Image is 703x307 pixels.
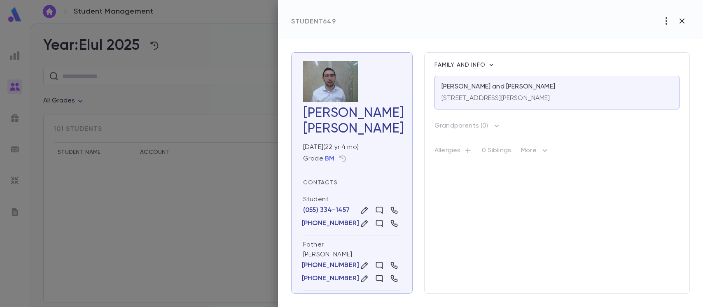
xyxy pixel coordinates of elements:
p: [PERSON_NAME] and [PERSON_NAME] [441,83,555,91]
p: 0 Siblings [482,147,511,158]
button: [PHONE_NUMBER] [303,219,358,228]
span: Student 649 [291,19,336,25]
div: [DATE] ( 22 yr 4 mo ) [300,140,401,151]
p: Allergies [434,147,472,158]
h3: [PERSON_NAME] [303,105,401,137]
p: Grandparents ( 0 ) [434,122,488,130]
div: Student [303,195,401,204]
p: [PHONE_NUMBER] [302,274,359,283]
div: Father [303,240,324,249]
p: [PHONE_NUMBER] [302,219,359,228]
div: [PERSON_NAME] [303,235,401,291]
div: Grade [303,155,334,163]
button: Grandparents (0) [434,119,501,133]
img: gmo3cwAAAAZJREFUAwChRLrcpWno3wAAAABJRU5ErkJggg== [303,61,358,102]
button: BM [325,155,334,163]
button: [PHONE_NUMBER] [303,261,358,270]
p: More [521,146,550,159]
span: Family and info [434,62,487,68]
div: [PERSON_NAME] [303,121,401,137]
button: (055) 334-1457 [303,206,350,214]
p: [STREET_ADDRESS][PERSON_NAME] [441,94,550,102]
p: [PHONE_NUMBER] [302,261,359,270]
button: [PHONE_NUMBER] [303,274,358,283]
span: Contacts [303,180,338,186]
